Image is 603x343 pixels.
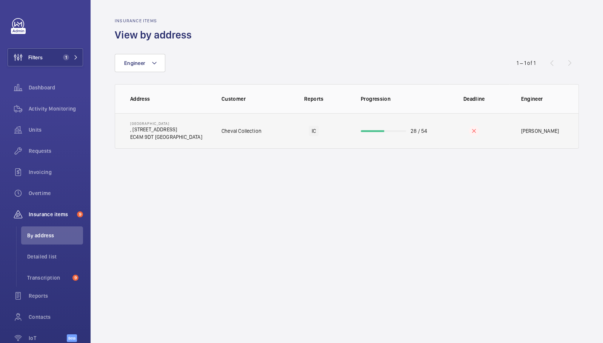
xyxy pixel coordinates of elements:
span: Beta [67,334,77,342]
button: Filters1 [8,48,83,66]
span: 9 [77,211,83,217]
span: Reports [29,292,83,300]
p: Reports [285,95,344,103]
span: Requests [29,147,83,155]
p: , [STREET_ADDRESS] [130,126,202,133]
p: [GEOGRAPHIC_DATA] [130,121,202,126]
span: 1 [63,54,69,60]
span: Units [29,126,83,134]
span: Insurance items [29,211,74,218]
span: 9 [72,275,78,281]
span: Engineer [124,60,145,66]
p: Deadline [445,95,504,103]
p: 28 / 54 [411,127,427,135]
h2: Insurance items [115,18,196,23]
span: Overtime [29,189,83,197]
span: IoT [29,334,67,342]
p: Progression [361,95,439,103]
div: IC [309,126,319,136]
span: Contacts [29,313,83,321]
span: Dashboard [29,84,83,91]
span: Transcription [27,274,69,281]
span: Filters [28,54,43,61]
button: Engineer [115,54,165,72]
p: [PERSON_NAME] [521,127,559,135]
p: Customer [222,95,279,103]
p: Address [130,95,209,103]
div: 1 – 1 of 1 [517,59,535,67]
p: EC4M 9DT [GEOGRAPHIC_DATA] [130,133,202,141]
span: Activity Monitoring [29,105,83,112]
span: Detailed list [27,253,83,260]
p: Engineer [521,95,564,103]
p: Cheval Collection [222,127,262,135]
span: Invoicing [29,168,83,176]
h1: View by address [115,28,196,42]
span: By address [27,232,83,239]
